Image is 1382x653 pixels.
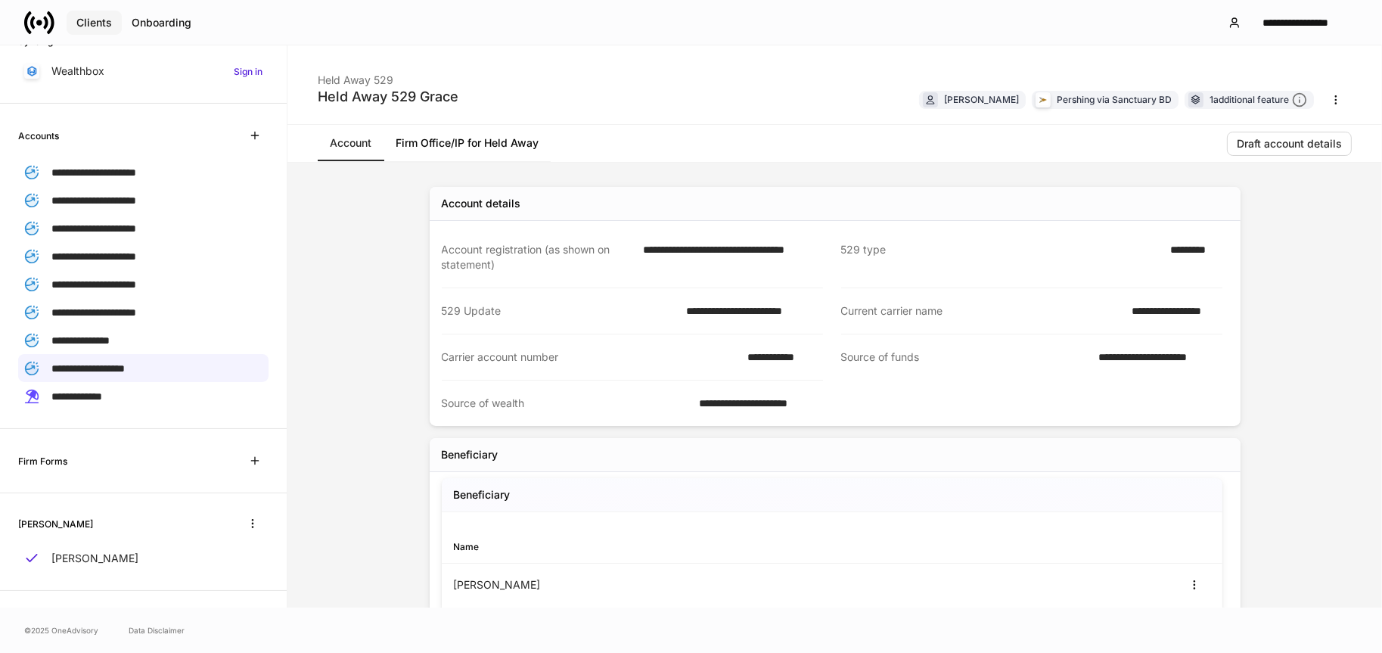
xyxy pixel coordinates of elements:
[442,303,677,319] div: 529 Update
[841,303,1123,319] div: Current carrier name
[129,624,185,636] a: Data Disclaimer
[318,88,458,106] div: Held Away 529 Grace
[18,517,93,531] h6: [PERSON_NAME]
[454,487,511,502] h5: Beneficiary
[76,17,112,28] div: Clients
[1227,132,1352,156] button: Draft account details
[384,125,551,161] a: Firm Office/IP for Held Away
[24,624,98,636] span: © 2025 OneAdvisory
[442,242,634,272] div: Account registration (as shown on statement)
[122,11,201,35] button: Onboarding
[944,92,1019,107] div: [PERSON_NAME]
[454,540,832,554] div: Name
[18,129,59,143] h6: Accounts
[318,125,384,161] a: Account
[18,58,269,85] a: WealthboxSign in
[442,396,691,411] div: Source of wealth
[51,64,104,79] p: Wealthbox
[454,577,832,592] div: [PERSON_NAME]
[1210,92,1307,108] div: 1 additional feature
[841,350,1090,365] div: Source of funds
[234,64,262,79] h6: Sign in
[18,454,67,468] h6: Firm Forms
[51,551,138,566] p: [PERSON_NAME]
[18,545,269,572] a: [PERSON_NAME]
[442,196,521,211] div: Account details
[442,350,738,365] div: Carrier account number
[318,64,458,88] div: Held Away 529
[1237,138,1342,149] div: Draft account details
[841,242,1162,272] div: 529 type
[67,11,122,35] button: Clients
[132,17,191,28] div: Onboarding
[1057,92,1172,107] div: Pershing via Sanctuary BD
[442,447,498,462] div: Beneficiary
